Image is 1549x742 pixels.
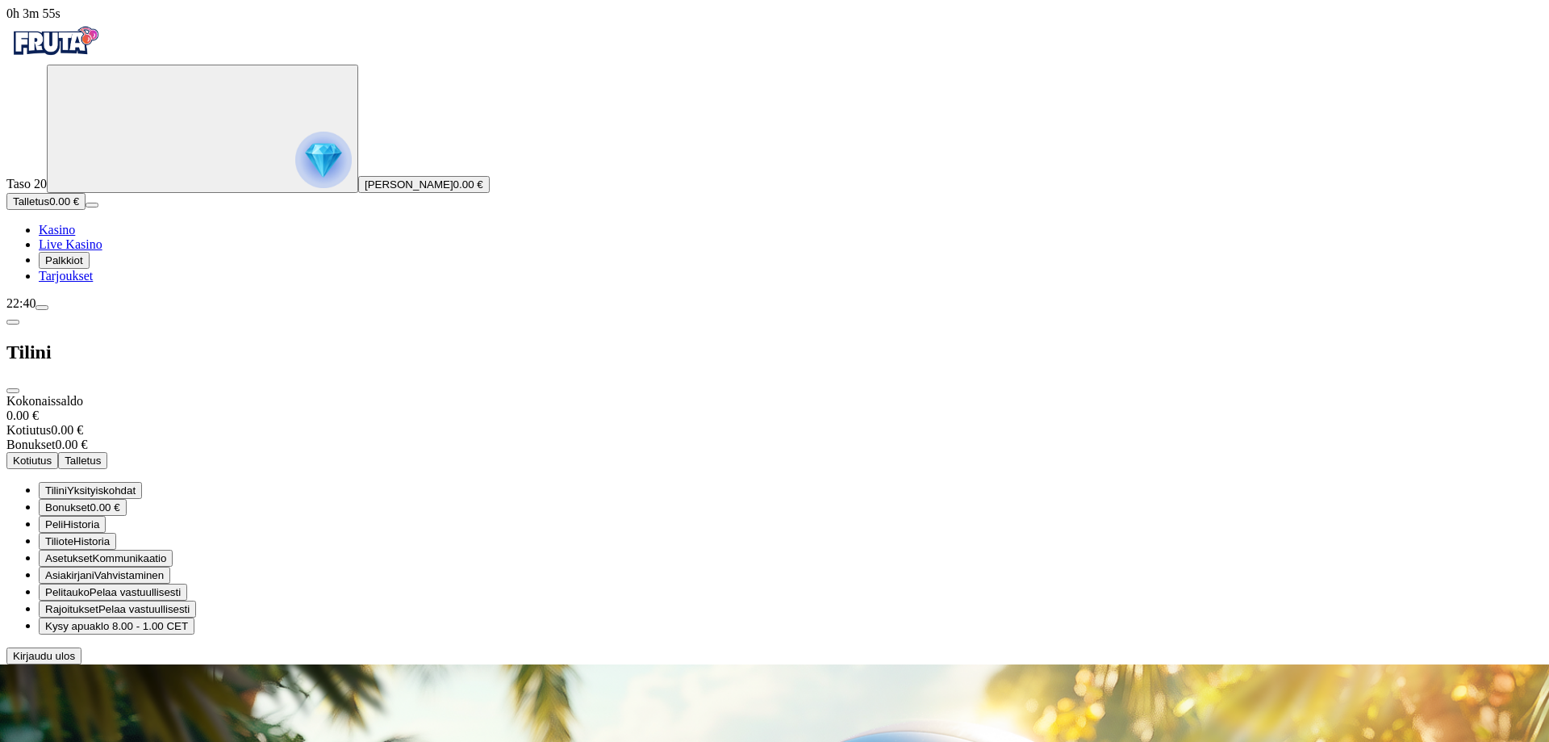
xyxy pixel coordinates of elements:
[45,620,95,632] span: Kysy apua
[39,618,194,635] button: headphones iconKysy apuaklo 8.00 - 1.00 CET
[39,516,106,533] button: history iconPeliHistoria
[86,203,98,208] button: menu
[45,603,98,615] span: Rajoitukset
[49,195,79,208] span: 0.00 €
[45,535,73,547] span: Tiliote
[45,484,67,497] span: Tilini
[6,438,1543,452] div: 0.00 €
[39,252,90,269] button: reward iconPalkkiot
[358,176,490,193] button: [PERSON_NAME]0.00 €
[98,603,190,615] span: Pelaa vastuullisesti
[90,586,181,598] span: Pelaa vastuullisesti
[94,569,164,581] span: Vahvistaminen
[13,195,49,208] span: Talletus
[6,452,58,469] button: Kotiutus
[39,237,102,251] a: poker-chip iconLive Kasino
[39,533,116,550] button: transactions iconTilioteHistoria
[6,50,103,64] a: Fruta
[39,223,75,237] a: diamond iconKasino
[65,455,101,467] span: Talletus
[95,620,188,632] span: klo 8.00 - 1.00 CET
[45,501,90,514] span: Bonukset
[6,423,1543,438] div: 0.00 €
[39,550,173,567] button: toggle iconAsetuksetKommunikaatio
[6,438,55,451] span: Bonukset
[6,388,19,393] button: close
[6,193,86,210] button: Talletusplus icon0.00 €
[67,484,136,497] span: Yksityiskohdat
[39,499,127,516] button: smiley iconBonukset0.00 €
[58,452,107,469] button: Talletus
[13,650,75,662] span: Kirjaudu ulos
[39,269,93,283] span: Tarjoukset
[39,584,187,601] button: clock iconPelitaukoPelaa vastuullisesti
[6,21,1543,283] nav: Primary
[6,320,19,325] button: chevron-left icon
[73,535,110,547] span: Historia
[6,342,1543,363] h2: Tilini
[6,423,51,437] span: Kotiutus
[453,178,483,191] span: 0.00 €
[63,518,99,530] span: Historia
[6,21,103,61] img: Fruta
[39,223,75,237] span: Kasino
[39,269,93,283] a: gift-inverted iconTarjoukset
[39,482,142,499] button: user-circle iconTiliniYksityiskohdat
[295,132,352,188] img: reward progress
[365,178,453,191] span: [PERSON_NAME]
[45,254,83,266] span: Palkkiot
[6,296,35,310] span: 22:40
[6,648,81,664] button: Kirjaudu ulos
[6,6,61,20] span: user session time
[39,601,196,618] button: limits iconRajoituksetPelaa vastuullisesti
[6,177,47,191] span: Taso 20
[45,586,90,598] span: Pelitauko
[45,552,93,564] span: Asetukset
[35,305,48,310] button: menu
[6,394,1543,423] div: Kokonaissaldo
[47,65,358,193] button: reward progress
[39,567,170,584] button: document iconAsiakirjaniVahvistaminen
[6,409,1543,423] div: 0.00 €
[93,552,167,564] span: Kommunikaatio
[13,455,52,467] span: Kotiutus
[39,237,102,251] span: Live Kasino
[90,501,120,514] span: 0.00 €
[45,569,94,581] span: Asiakirjani
[45,518,63,530] span: Peli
